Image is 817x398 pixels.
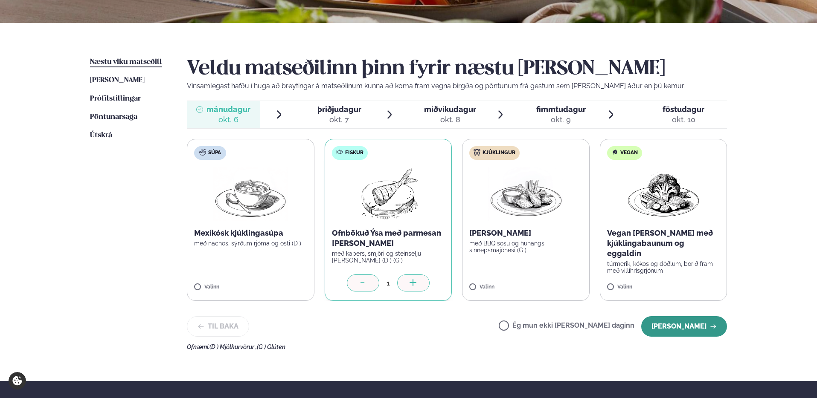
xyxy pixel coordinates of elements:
span: mánudagur [206,105,250,114]
p: Mexíkósk kjúklingasúpa [194,228,307,238]
a: Cookie settings [9,372,26,389]
span: Fiskur [345,150,363,156]
span: Prófílstillingar [90,95,141,102]
span: Vegan [620,150,638,156]
p: með nachos, sýrðum rjóma og osti (D ) [194,240,307,247]
span: þriðjudagur [317,105,361,114]
p: [PERSON_NAME] [469,228,582,238]
img: Vegan.svg [611,149,618,156]
div: 1 [379,278,397,288]
img: chicken.svg [474,149,480,156]
img: Chicken-wings-legs.png [488,167,563,221]
a: Prófílstillingar [90,94,141,104]
p: Vinsamlegast hafðu í huga að breytingar á matseðlinum kunna að koma fram vegna birgða og pöntunum... [187,81,727,91]
h2: Veldu matseðilinn þinn fyrir næstu [PERSON_NAME] [187,57,727,81]
p: með BBQ sósu og hunangs sinnepsmajónesi (G ) [469,240,582,254]
span: Kjúklingur [483,150,515,156]
div: okt. 10 [663,115,704,125]
img: Vegan.png [626,167,701,221]
div: okt. 8 [424,115,476,125]
span: Pöntunarsaga [90,113,137,121]
img: soup.svg [199,149,206,156]
span: (D ) Mjólkurvörur , [209,343,257,350]
a: Næstu viku matseðill [90,57,162,67]
a: Pöntunarsaga [90,112,137,122]
img: Soup.png [213,167,288,221]
p: með kapers, smjöri og steinselju [PERSON_NAME] (D ) (G ) [332,250,445,264]
span: Næstu viku matseðill [90,58,162,66]
a: [PERSON_NAME] [90,75,145,86]
p: túrmerik, kókos og döðlum, borið fram með villihrísgrjónum [607,260,720,274]
div: okt. 7 [317,115,361,125]
img: Fish.png [350,167,426,221]
p: Ofnbökuð Ýsa með parmesan [PERSON_NAME] [332,228,445,248]
img: fish.svg [336,149,343,156]
button: Til baka [187,316,249,337]
div: Ofnæmi: [187,343,727,350]
span: föstudagur [663,105,704,114]
div: okt. 9 [536,115,586,125]
span: (G ) Glúten [257,343,285,350]
div: okt. 6 [206,115,250,125]
span: Útskrá [90,132,112,139]
span: fimmtudagur [536,105,586,114]
span: miðvikudagur [424,105,476,114]
span: Súpa [208,150,221,156]
p: Vegan [PERSON_NAME] með kjúklingabaunum og eggaldin [607,228,720,259]
button: [PERSON_NAME] [641,316,727,337]
span: [PERSON_NAME] [90,77,145,84]
a: Útskrá [90,130,112,141]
